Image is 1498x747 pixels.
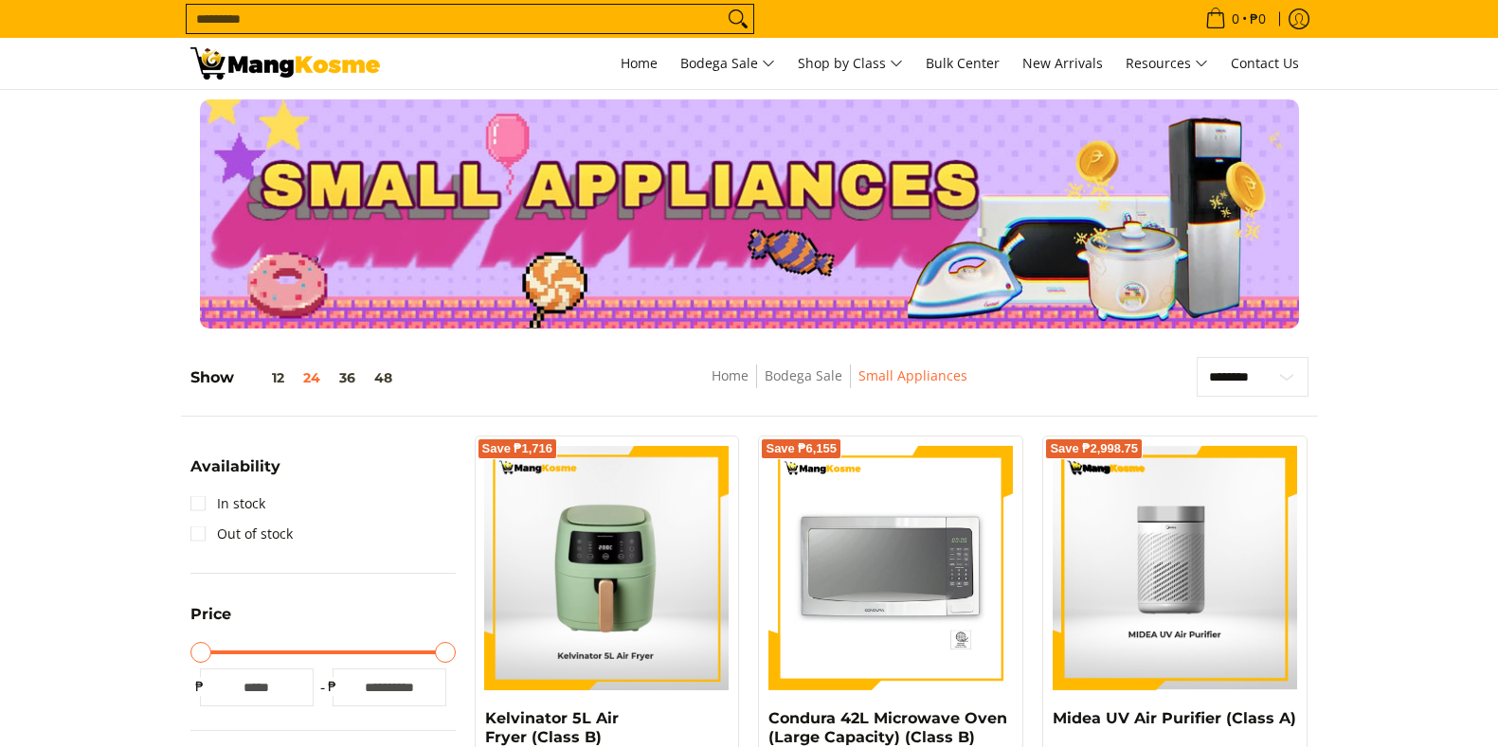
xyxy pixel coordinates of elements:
a: Resources [1116,38,1218,89]
span: Home [621,54,658,72]
a: Contact Us [1221,38,1308,89]
img: condura-large-capacity-42-liter-microwave-oven-full-view-mang-kosme [768,446,1013,690]
span: Save ₱6,155 [766,443,837,454]
span: ₱0 [1247,12,1269,26]
span: Save ₱1,716 [482,443,553,454]
a: In stock [190,489,265,519]
a: Bodega Sale [671,38,785,89]
nav: Breadcrumbs [573,365,1106,407]
a: Kelvinator 5L Air Fryer (Class B) [485,709,619,746]
a: Bodega Sale [765,366,842,384]
span: Shop by Class [798,52,903,76]
button: 48 [365,370,402,385]
button: 36 [330,370,365,385]
span: Availability [190,459,280,474]
summary: Open [190,459,280,489]
a: Shop by Class [788,38,912,89]
span: Price [190,607,231,622]
span: • [1200,9,1272,29]
span: ₱ [190,677,209,696]
span: Resources [1126,52,1208,76]
a: Condura 42L Microwave Oven (Large Capacity) (Class B) [768,709,1007,746]
span: New Arrivals [1022,54,1103,72]
img: kelvinator-5-liter-air-fryer-matte-light-green-front-view-mang-kosme [485,446,730,690]
a: Home [611,38,667,89]
summary: Open [190,607,231,636]
span: Bodega Sale [680,52,775,76]
span: Save ₱2,998.75 [1050,443,1138,454]
span: Contact Us [1231,54,1299,72]
span: ₱ [323,677,342,696]
a: Home [712,366,749,384]
a: Bulk Center [916,38,1009,89]
span: 0 [1229,12,1242,26]
a: Out of stock [190,519,293,549]
a: New Arrivals [1013,38,1112,89]
img: midea-air purifier-with UV-technology-front-view-mang-kosme [1053,446,1297,690]
a: Midea UV Air Purifier (Class A) [1053,709,1296,727]
h5: Show [190,368,402,387]
img: Small Appliances l Mang Kosme: Home Appliances Warehouse Sale | Page 3 [190,47,380,80]
nav: Main Menu [399,38,1308,89]
button: Search [723,5,753,33]
button: 12 [234,370,294,385]
span: Bulk Center [926,54,1000,72]
a: Small Appliances [858,366,967,384]
button: 24 [294,370,330,385]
